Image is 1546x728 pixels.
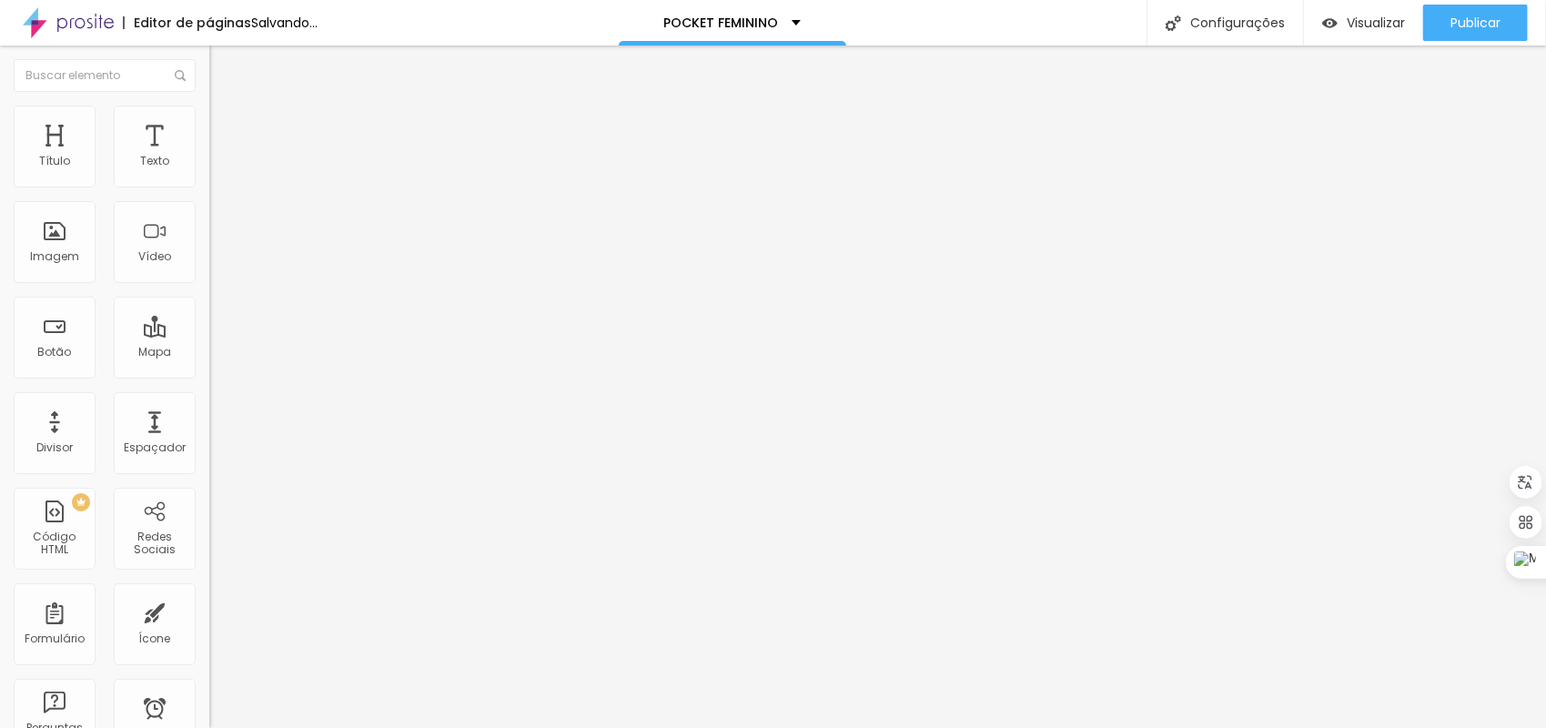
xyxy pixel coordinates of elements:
p: POCKET FEMININO [663,16,778,29]
span: Visualizar [1347,15,1405,30]
div: Formulário [25,632,85,645]
input: Buscar elemento [14,59,196,92]
div: Botão [38,346,72,359]
div: Mapa [138,346,171,359]
img: view-1.svg [1322,15,1338,31]
div: Código HTML [18,531,90,557]
div: Redes Sociais [118,531,190,557]
img: Icone [1166,15,1181,31]
div: Título [39,155,70,167]
div: Imagem [30,250,79,263]
div: Editor de páginas [123,16,251,29]
div: Texto [140,155,169,167]
span: Publicar [1450,15,1501,30]
div: Salvando... [251,16,318,29]
button: Visualizar [1304,5,1423,41]
div: Espaçador [124,441,186,454]
button: Publicar [1423,5,1528,41]
img: Icone [175,70,186,81]
div: Vídeo [138,250,171,263]
div: Divisor [36,441,73,454]
iframe: Editor [209,45,1546,728]
div: Ícone [139,632,171,645]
